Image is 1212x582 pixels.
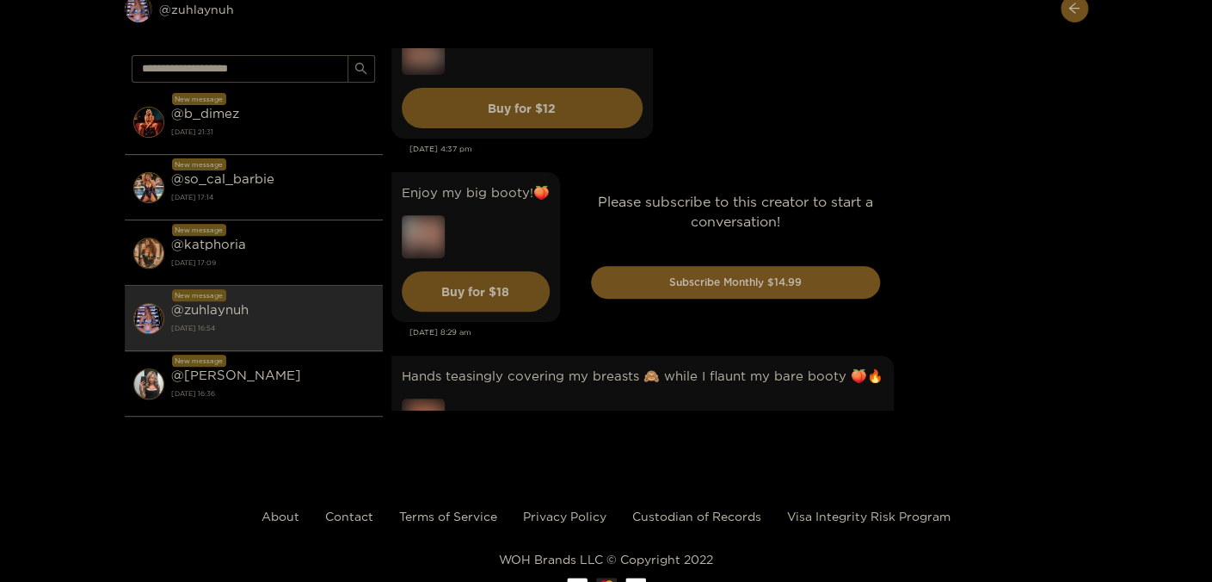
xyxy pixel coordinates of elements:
strong: @ [PERSON_NAME] [171,368,301,382]
span: arrow-left [1067,2,1080,16]
div: New message [172,224,226,236]
img: conversation [133,303,164,334]
strong: [DATE] 17:14 [171,189,374,205]
strong: [DATE] 16:36 [171,386,374,401]
div: New message [172,355,226,367]
strong: @ katphoria [171,237,246,251]
strong: [DATE] 17:09 [171,255,374,270]
strong: [DATE] 21:31 [171,124,374,139]
strong: @ zuhlaynuh [171,302,249,317]
img: conversation [133,172,164,203]
div: New message [172,289,226,301]
button: Subscribe Monthly $14.99 [591,266,880,299]
strong: @ so_cal_barbie [171,171,274,186]
p: Please subscribe to this creator to start a conversation! [591,192,880,232]
a: Visa Integrity Risk Program [787,510,951,523]
img: conversation [133,107,164,138]
a: About [261,510,299,523]
strong: [DATE] 16:54 [171,320,374,336]
div: New message [172,93,226,105]
img: conversation [133,368,164,399]
div: New message [172,158,226,170]
a: Custodian of Records [632,510,761,523]
a: Contact [325,510,373,523]
a: Privacy Policy [523,510,606,523]
a: Terms of Service [399,510,497,523]
img: conversation [133,238,164,269]
button: search [348,55,375,83]
strong: @ b_dimez [171,106,239,121]
span: search [354,62,367,77]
